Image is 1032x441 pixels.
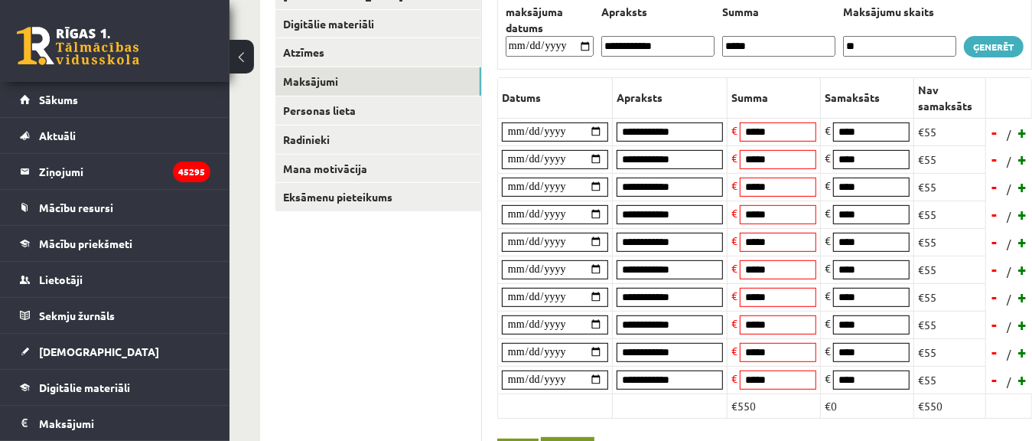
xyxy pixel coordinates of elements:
span: Digitālie materiāli [39,381,130,394]
a: + [1015,121,1030,144]
span: € [731,344,737,358]
span: / [1005,374,1013,390]
a: - [988,203,1003,226]
a: - [988,368,1003,391]
span: / [1005,208,1013,224]
span: / [1005,153,1013,169]
a: Ģenerēt [964,36,1024,57]
td: €55 [914,118,986,145]
span: € [731,151,737,165]
span: Sekmju žurnāls [39,309,115,322]
th: Samaksāts [821,77,914,118]
a: Radinieki [275,126,481,154]
a: + [1015,148,1030,171]
span: € [825,261,831,275]
span: / [1005,318,1013,335]
th: Datums [498,77,613,118]
a: Atzīmes [275,38,481,67]
i: 45295 [173,162,210,182]
span: € [825,316,831,330]
span: € [731,178,737,192]
span: € [825,371,831,385]
a: Eksāmenu pieteikums [275,183,481,211]
span: € [825,206,831,220]
a: Sākums [20,82,210,117]
a: Aktuāli [20,118,210,153]
td: €55 [914,256,986,283]
span: Sākums [39,93,78,106]
th: Nav samaksāts [914,77,986,118]
span: € [825,178,831,192]
span: / [1005,291,1013,307]
td: €550 [914,394,986,418]
td: €550 [728,394,821,418]
span: / [1005,126,1013,142]
th: Apraksts [613,77,728,118]
a: + [1015,203,1030,226]
a: - [988,148,1003,171]
a: Maksājumi [275,67,481,96]
th: Summa [728,77,821,118]
span: € [825,344,831,358]
span: Mācību priekšmeti [39,237,132,250]
span: / [1005,263,1013,279]
a: Digitālie materiāli [20,370,210,405]
span: € [825,234,831,247]
a: - [988,341,1003,364]
td: €55 [914,311,986,338]
a: - [988,286,1003,309]
a: + [1015,368,1030,391]
td: €55 [914,366,986,394]
a: + [1015,175,1030,198]
a: Lietotāji [20,262,210,297]
span: € [825,289,831,302]
td: €55 [914,201,986,228]
a: - [988,313,1003,336]
a: Sekmju žurnāls [20,298,210,333]
span: € [731,234,737,247]
td: €55 [914,145,986,173]
span: € [825,151,831,165]
span: € [731,123,737,137]
span: € [731,316,737,330]
a: + [1015,313,1030,336]
a: + [1015,286,1030,309]
a: + [1015,230,1030,253]
span: / [1005,346,1013,362]
a: Mana motivācija [275,155,481,183]
span: Lietotāji [39,273,83,286]
a: + [1015,341,1030,364]
td: €55 [914,228,986,256]
span: Aktuāli [39,129,76,142]
legend: Ziņojumi [39,154,210,189]
a: Digitālie materiāli [275,10,481,38]
a: Maksājumi [20,406,210,441]
td: €55 [914,283,986,311]
a: - [988,175,1003,198]
span: € [825,123,831,137]
a: Rīgas 1. Tālmācības vidusskola [17,27,139,65]
a: - [988,121,1003,144]
span: € [731,289,737,302]
a: Personas lieta [275,96,481,125]
a: + [1015,258,1030,281]
span: € [731,206,737,220]
td: €55 [914,338,986,366]
legend: Maksājumi [39,406,210,441]
span: € [731,371,737,385]
a: [DEMOGRAPHIC_DATA] [20,334,210,369]
span: / [1005,236,1013,252]
a: Mācību priekšmeti [20,226,210,261]
span: € [731,261,737,275]
td: €0 [821,394,914,418]
td: €55 [914,173,986,201]
a: - [988,230,1003,253]
a: Mācību resursi [20,190,210,225]
a: Ziņojumi45295 [20,154,210,189]
span: / [1005,181,1013,197]
span: Mācību resursi [39,201,113,214]
span: [DEMOGRAPHIC_DATA] [39,345,159,358]
a: - [988,258,1003,281]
